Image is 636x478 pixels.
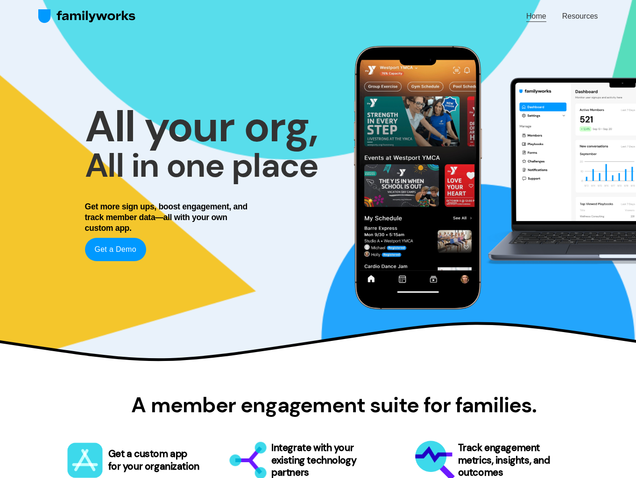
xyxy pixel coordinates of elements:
h3: Get a custom app for your organization [108,448,202,473]
strong: A member engagement suite for families. [131,391,537,419]
strong: All in one place [85,144,318,187]
strong: All your org, [85,98,318,155]
a: Get a Demo [85,238,146,261]
a: Resources [562,10,598,22]
h4: Get more sign ups, boost engagement, and track member data—all with your own custom app. [85,201,248,233]
a: Home [526,10,546,22]
img: FamilyWorks [38,9,136,24]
